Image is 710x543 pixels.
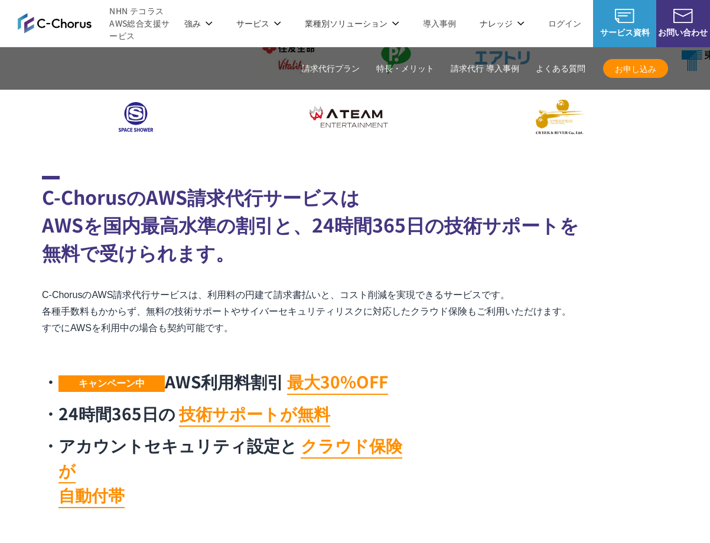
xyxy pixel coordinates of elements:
p: C-ChorusのAWS請求代行サービスは、利用料の円建て請求書払いと、コスト削減を実現できるサービスです。 各種手数料もかからず、無料の技術サポートやサイバーセキュリティリスクに対応したクラウ... [42,287,668,336]
img: クリーク・アンド・リバー [513,93,607,140]
a: お申し込み [603,59,668,78]
img: ファンコミュニケーションズ [194,93,288,140]
img: 三菱地所 [28,34,123,81]
a: 請求代行プラン [302,63,360,75]
p: ナレッジ [480,17,525,30]
mark: クラウド保険が 自動付帯 [58,433,402,508]
a: ログイン [548,17,581,30]
a: AWS総合支援サービス C-Chorus NHN テコラスAWS総合支援サービス [18,5,172,42]
img: フジモトHD [347,34,442,81]
a: よくある質問 [536,63,585,75]
img: 世界貿易センタービルディング [406,93,501,140]
img: ヤマサ醤油 [560,34,654,81]
img: AWS総合支援サービス C-Chorus [18,13,92,34]
img: AWS総合支援サービス C-Chorus サービス資料 [615,9,634,23]
a: 導入事例 [423,17,456,30]
img: エイチーム [300,93,395,140]
p: 強み [184,17,213,30]
img: 住友生命保険相互 [241,34,336,81]
span: サービス資料 [593,26,656,38]
a: 特長・メリット [376,63,434,75]
p: サービス [236,17,281,30]
li: AWS利用料割引 [42,369,414,394]
span: キャンペーン中 [58,375,165,392]
a: 請求代行 導入事例 [451,63,519,75]
img: スペースシャワー [87,93,182,140]
h2: C-ChorusのAWS請求代行サービスは AWSを国内最高水準の割引と、24時間365日の技術サポートを 無料で受けられます。 [42,176,668,266]
mark: 最大30%OFF [287,369,388,395]
span: お問い合わせ [656,26,710,38]
li: アカウントセキュリティ設定と [42,433,414,507]
img: ミズノ [135,34,229,81]
p: 業種別ソリューション [305,17,399,30]
mark: 技術サポートが無料 [179,401,330,427]
img: エアトリ [454,34,548,81]
li: 24時間365日の [42,401,414,426]
img: お問い合わせ [673,9,692,23]
span: お申し込み [603,63,668,75]
span: NHN テコラス AWS総合支援サービス [109,5,172,42]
